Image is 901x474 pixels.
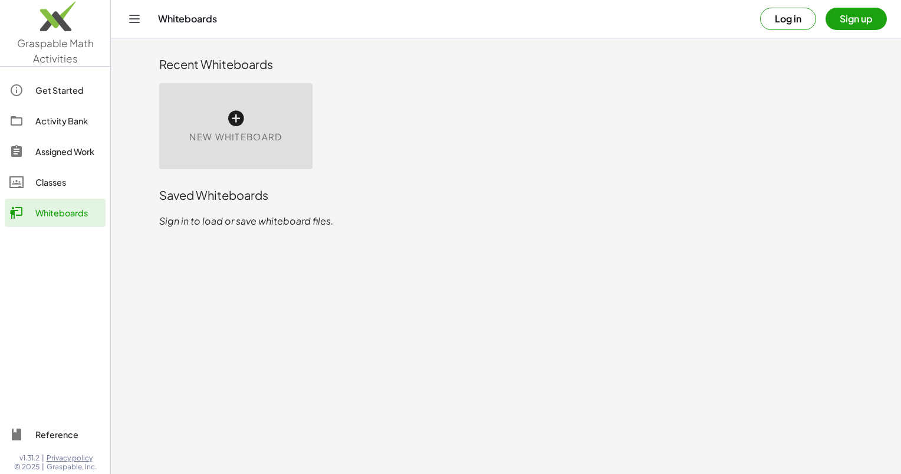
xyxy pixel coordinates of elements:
button: Log in [760,8,816,30]
button: Sign up [826,8,887,30]
span: | [42,453,44,463]
div: Whiteboards [35,206,101,220]
a: Assigned Work [5,137,106,166]
span: Graspable, Inc. [47,462,97,472]
span: | [42,462,44,472]
a: Whiteboards [5,199,106,227]
div: Classes [35,175,101,189]
a: Get Started [5,76,106,104]
div: Activity Bank [35,114,101,128]
div: Reference [35,427,101,442]
div: Recent Whiteboards [159,56,853,73]
button: Toggle navigation [125,9,144,28]
div: Assigned Work [35,144,101,159]
a: Classes [5,168,106,196]
p: Sign in to load or save whiteboard files. [159,214,853,228]
div: Saved Whiteboards [159,187,853,203]
a: Reference [5,420,106,449]
iframe: Sign in with Google Dialog [659,12,889,98]
a: Activity Bank [5,107,106,135]
span: © 2025 [14,462,40,472]
span: v1.31.2 [19,453,40,463]
div: Get Started [35,83,101,97]
a: Privacy policy [47,453,97,463]
span: Graspable Math Activities [17,37,94,65]
span: New Whiteboard [189,130,282,144]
